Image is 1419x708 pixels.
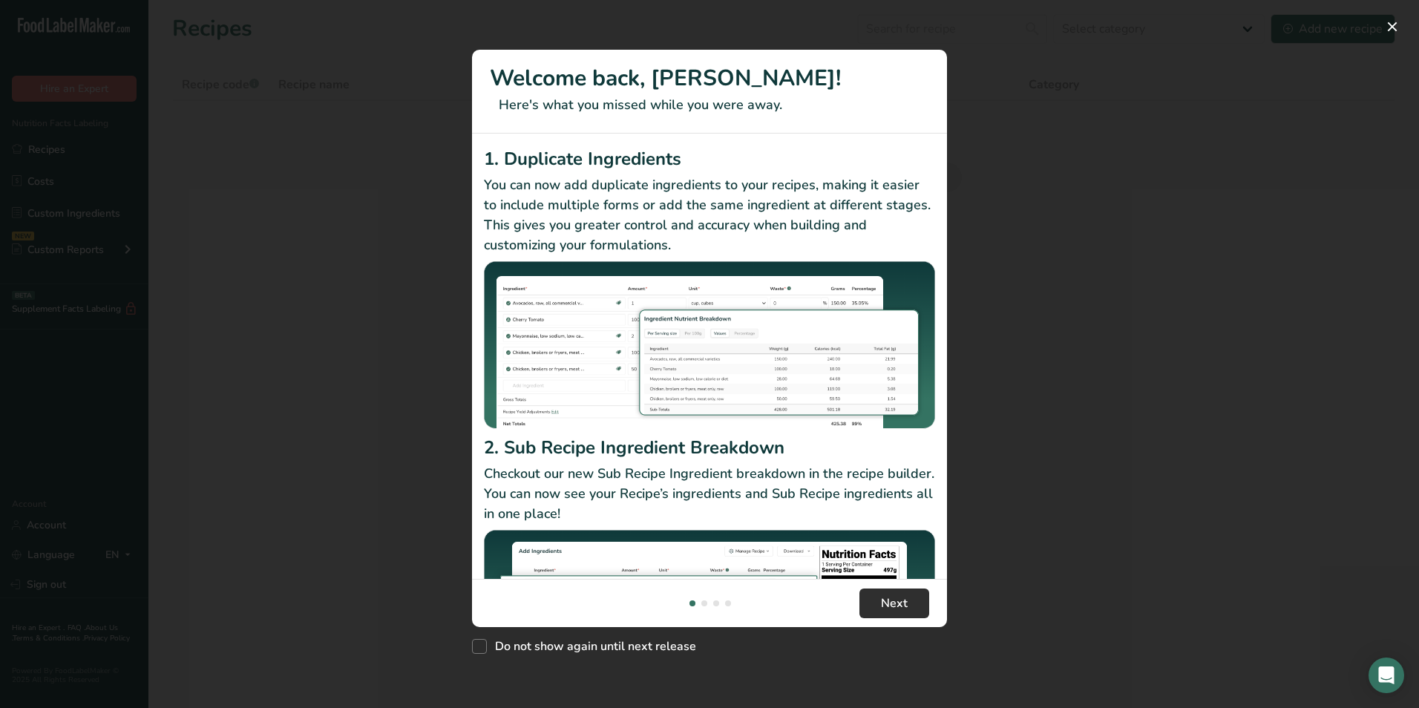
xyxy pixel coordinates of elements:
[490,62,929,95] h1: Welcome back, [PERSON_NAME]!
[484,175,935,255] p: You can now add duplicate ingredients to your recipes, making it easier to include multiple forms...
[484,145,935,172] h2: 1. Duplicate Ingredients
[490,95,929,115] p: Here's what you missed while you were away.
[487,639,696,654] span: Do not show again until next release
[1369,658,1404,693] div: Open Intercom Messenger
[859,589,929,618] button: Next
[484,530,935,698] img: Sub Recipe Ingredient Breakdown
[881,594,908,612] span: Next
[484,464,935,524] p: Checkout our new Sub Recipe Ingredient breakdown in the recipe builder. You can now see your Reci...
[484,434,935,461] h2: 2. Sub Recipe Ingredient Breakdown
[484,261,935,430] img: Duplicate Ingredients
